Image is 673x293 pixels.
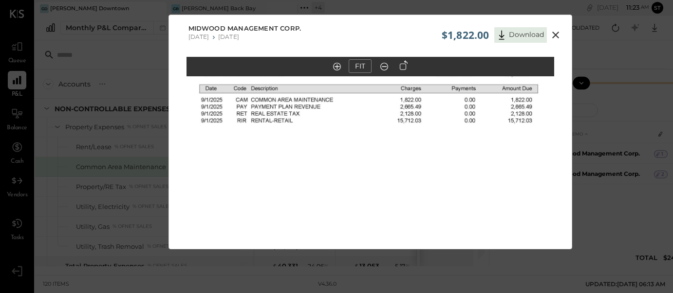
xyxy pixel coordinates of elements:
[188,33,209,40] div: [DATE]
[494,27,547,43] button: Download
[349,59,372,73] button: FIT
[188,24,301,34] span: Midwood Management Corp.
[218,33,239,40] div: [DATE]
[442,28,489,42] span: $1,822.00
